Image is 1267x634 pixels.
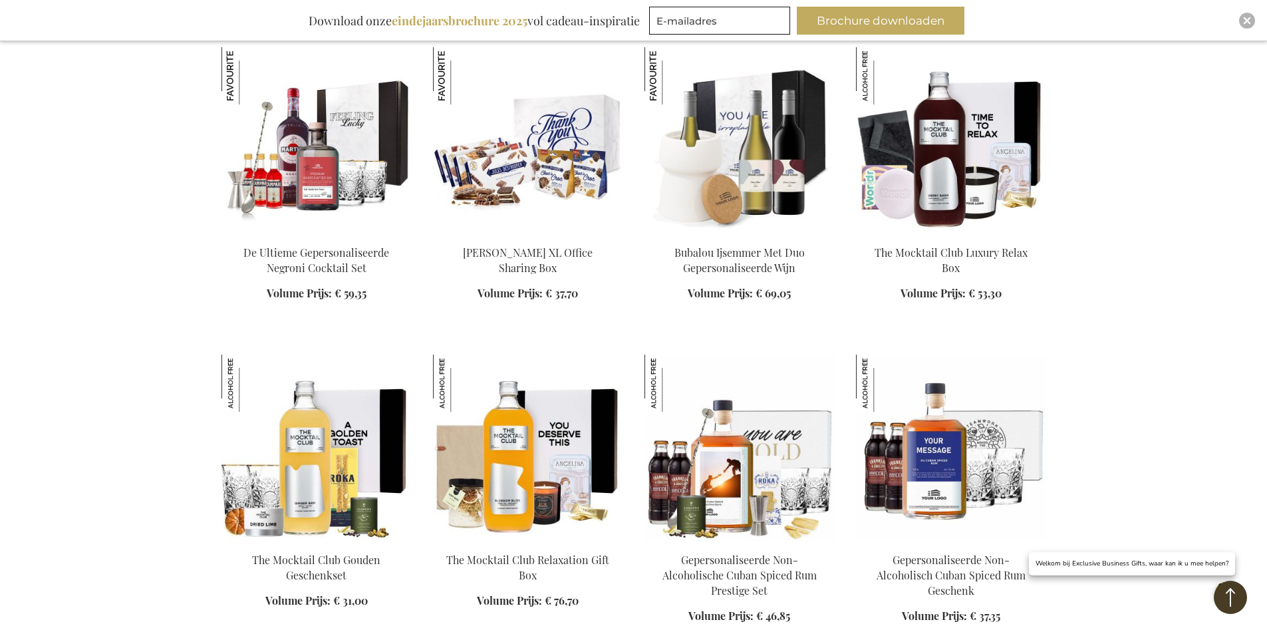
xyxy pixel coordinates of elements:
a: Bubalou Ijsemmer Met Duo Gepersonaliseerde Wijn Bubalou Ijsemmer Met Duo Gepersonaliseerde Wijn [644,228,835,241]
img: Bubalou Ijsemmer Met Duo Gepersonaliseerde Wijn [644,47,702,104]
a: The Mocktail Club Luxury Relax Box [875,245,1028,275]
a: Gepersonaliseerde Non-Alcoholisch Cuban Spiced Rum Geschenk [877,553,1026,597]
a: Volume Prijs: € 69,05 [688,286,791,301]
a: Volume Prijs: € 37,35 [902,609,1000,624]
a: The Mocktail Club Luxury Relax Box The Mocktail Club Luxury Relax Box [856,228,1046,241]
span: Volume Prijs: [901,286,966,300]
a: Volume Prijs: € 37,70 [478,286,578,301]
form: marketing offers and promotions [649,7,794,39]
img: The Mocktail Club Luxury Relax Box [856,47,913,104]
img: Gepersonaliseerde Non-Alcoholisch Cuban Spiced Rum Geschenk [856,355,913,412]
a: The Mocktail Club Gouden Geschenkset [252,553,380,582]
span: € 31,00 [333,593,368,607]
img: Jules Destrooper XL Office Sharing Box [433,47,490,104]
b: eindejaarsbrochure 2025 [392,13,527,29]
a: Personalised Non-Alcoholic Cuban Spiced Rum Gift Gepersonaliseerde Non-Alcoholisch Cuban Spiced R... [856,536,1046,548]
img: The Mocktail Club Relaxation Gift Box [433,355,623,541]
img: The Mocktail Club Relaxation Gift Box [433,355,490,412]
span: € 53,30 [968,286,1002,300]
img: De Ultieme Gepersonaliseerde Negroni Cocktail Set [221,47,279,104]
input: E-mailadres [649,7,790,35]
img: Personalised Non-Alcoholic Cuban Spiced Rum Gift [856,355,1046,541]
span: Volume Prijs: [265,593,331,607]
img: The Mocktail Club Gouden Geschenkset [221,355,279,412]
a: The Ultimate Personalized Negroni Cocktail Set De Ultieme Gepersonaliseerde Negroni Cocktail Set [221,228,412,241]
span: € 37,70 [545,286,578,300]
span: € 59,35 [335,286,366,300]
span: Volume Prijs: [902,609,967,623]
a: Volume Prijs: € 46,85 [688,609,790,624]
a: Volume Prijs: € 53,30 [901,286,1002,301]
a: De Ultieme Gepersonaliseerde Negroni Cocktail Set [243,245,389,275]
a: Volume Prijs: € 31,00 [265,593,368,609]
img: Personalised Non-Alcoholic Cuban Spiced Rum Prestige Set [644,355,835,541]
a: Volume Prijs: € 76,70 [477,593,579,609]
span: Volume Prijs: [477,593,542,607]
a: Personalised Non-Alcoholic Cuban Spiced Rum Prestige Set Gepersonaliseerde Non-Alcoholische Cuban... [644,536,835,548]
img: Gepersonaliseerde Non-Alcoholische Cuban Spiced Rum Prestige Set [644,355,702,412]
button: Brochure downloaden [797,7,964,35]
img: The Mocktail Club Luxury Relax Box [856,47,1046,234]
img: The Ultimate Personalized Negroni Cocktail Set [221,47,412,234]
img: The Mocktail Club Golden Gift Set Ginger Gem [221,355,412,541]
div: Close [1239,13,1255,29]
span: € 46,85 [756,609,790,623]
a: Volume Prijs: € 59,35 [267,286,366,301]
a: The Mocktail Club Golden Gift Set Ginger Gem The Mocktail Club Gouden Geschenkset [221,536,412,548]
a: Gepersonaliseerde Non-Alcoholische Cuban Spiced Rum Prestige Set [662,553,817,597]
a: The Mocktail Club Relaxation Gift Box [446,553,609,582]
a: Jules Destrooper XL Office Sharing Box Jules Destrooper XL Office Sharing Box [433,228,623,241]
a: The Mocktail Club Relaxation Gift Box The Mocktail Club Relaxation Gift Box [433,536,623,548]
div: Download onze vol cadeau-inspiratie [303,7,646,35]
img: Jules Destrooper XL Office Sharing Box [433,47,623,234]
span: € 76,70 [545,593,579,607]
img: Close [1243,17,1251,25]
img: Bubalou Ijsemmer Met Duo Gepersonaliseerde Wijn [644,47,835,234]
span: Volume Prijs: [267,286,332,300]
a: [PERSON_NAME] XL Office Sharing Box [463,245,593,275]
span: Volume Prijs: [688,609,754,623]
a: Bubalou Ijsemmer Met Duo Gepersonaliseerde Wijn [674,245,805,275]
span: € 69,05 [756,286,791,300]
span: Volume Prijs: [478,286,543,300]
span: Volume Prijs: [688,286,753,300]
span: € 37,35 [970,609,1000,623]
